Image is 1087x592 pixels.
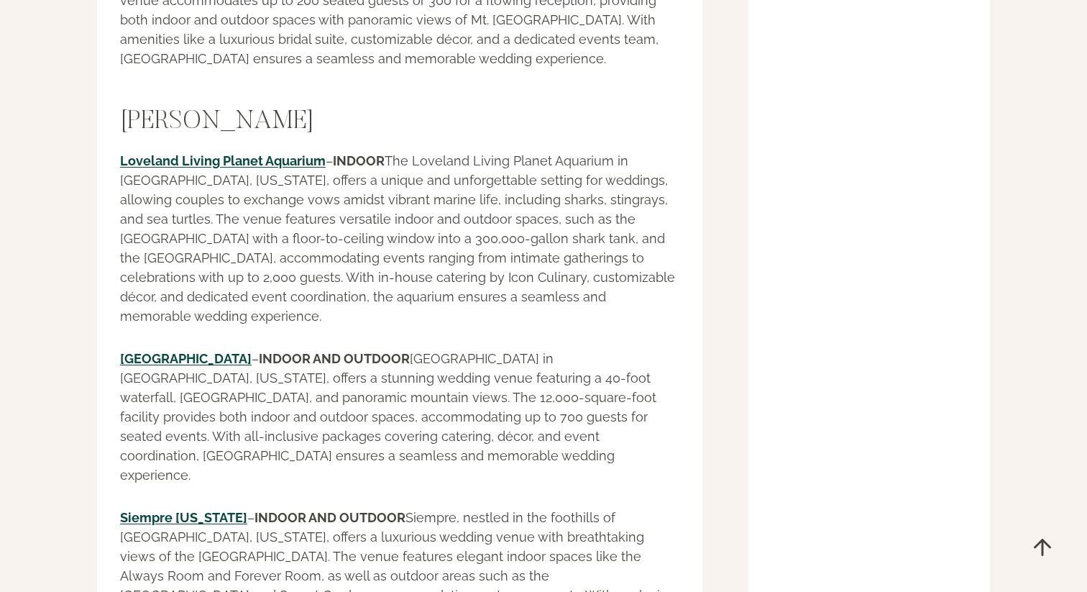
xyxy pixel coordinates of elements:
a: Scroll to top [1019,524,1065,570]
h2: [PERSON_NAME] [120,107,679,138]
strong: INDOOR AND OUTDOOR [254,510,405,525]
p: – [GEOGRAPHIC_DATA] in [GEOGRAPHIC_DATA], [US_STATE], offers a stunning wedding venue featuring a... [120,349,679,485]
a: Loveland Living Planet Aquarium [120,153,326,168]
strong: INDOOR [333,153,385,168]
strong: INDOOR AND OUTDOOR [259,351,410,366]
a: [GEOGRAPHIC_DATA] [120,351,252,366]
a: Siempre [US_STATE] [120,510,247,525]
p: – The Loveland Living Planet Aquarium in [GEOGRAPHIC_DATA], [US_STATE], offers a unique and unfor... [120,151,679,326]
